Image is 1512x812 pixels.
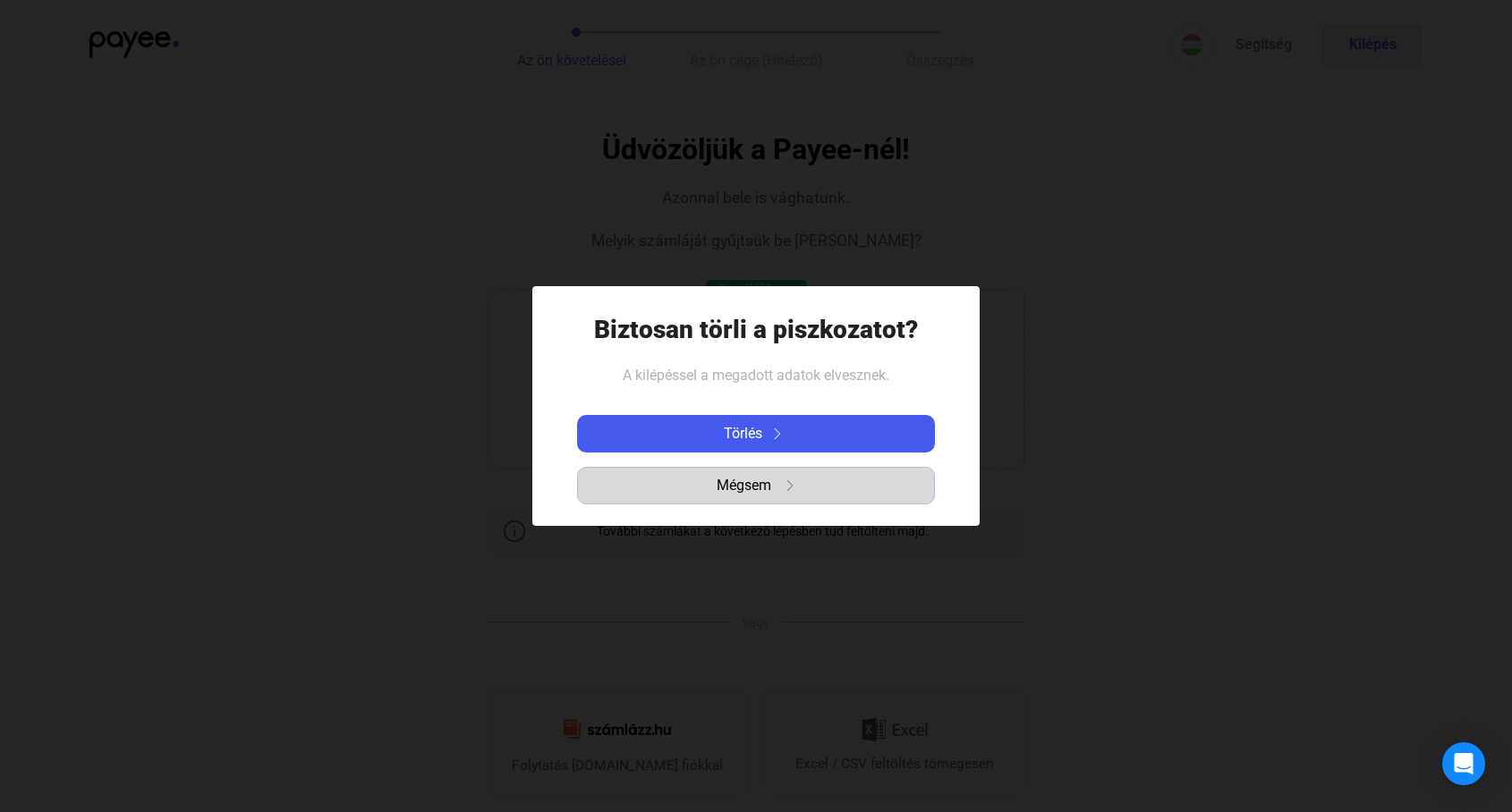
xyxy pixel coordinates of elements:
[1442,742,1485,785] div: Open Intercom Messenger
[594,314,918,345] h1: Biztosan törli a piszkozatot?
[785,480,795,491] img: arrow-right-grey
[623,367,889,384] span: A kilépéssel a megadott adatok elvesznek.
[577,415,935,453] button: Törlésarrow-right-white
[767,428,788,439] img: arrow-right-white
[717,475,771,496] span: Mégsem
[724,423,762,444] span: Törlés
[577,467,935,504] button: Mégsemarrow-right-grey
